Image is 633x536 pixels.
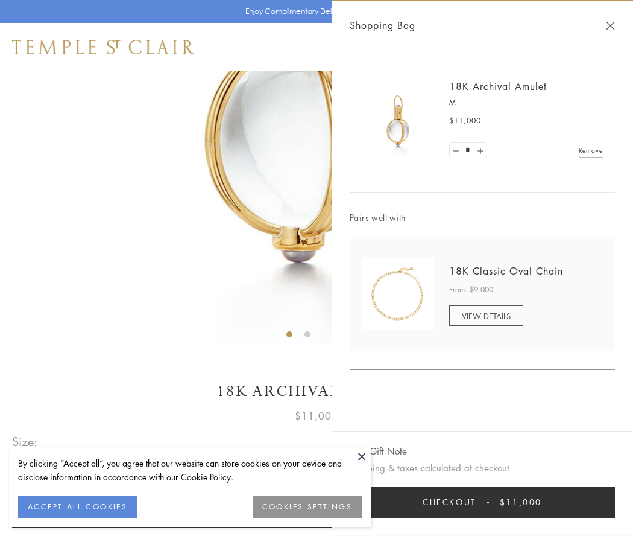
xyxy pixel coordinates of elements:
[423,496,476,509] span: Checkout
[18,456,362,484] div: By clicking “Accept all”, you agree that our website can store cookies on your device and disclos...
[462,310,511,322] span: VIEW DETAILS
[362,85,434,157] img: 18K Archival Amulet
[500,496,542,509] span: $11,000
[12,432,39,451] span: Size:
[295,408,338,424] span: $11,000
[449,284,493,296] span: From: $9,000
[350,18,415,33] span: Shopping Bag
[350,487,615,518] button: Checkout $11,000
[579,144,603,157] a: Remove
[350,211,615,225] span: Pairs well with
[245,5,382,18] p: Enjoy Complimentary Delivery & Returns
[12,381,621,402] h1: 18K Archival Amulet
[12,40,194,54] img: Temple St. Clair
[449,264,563,278] a: 18K Classic Oval Chain
[362,258,434,330] img: N88865-OV18
[350,444,407,459] button: Add Gift Note
[350,461,615,476] p: Shipping & taxes calculated at checkout
[449,97,603,109] p: M
[474,143,486,158] a: Set quantity to 2
[18,496,137,518] button: ACCEPT ALL COOKIES
[606,21,615,30] button: Close Shopping Bag
[449,305,523,326] a: VIEW DETAILS
[450,143,462,158] a: Set quantity to 0
[449,115,481,127] span: $11,000
[253,496,362,518] button: COOKIES SETTINGS
[449,80,547,93] a: 18K Archival Amulet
